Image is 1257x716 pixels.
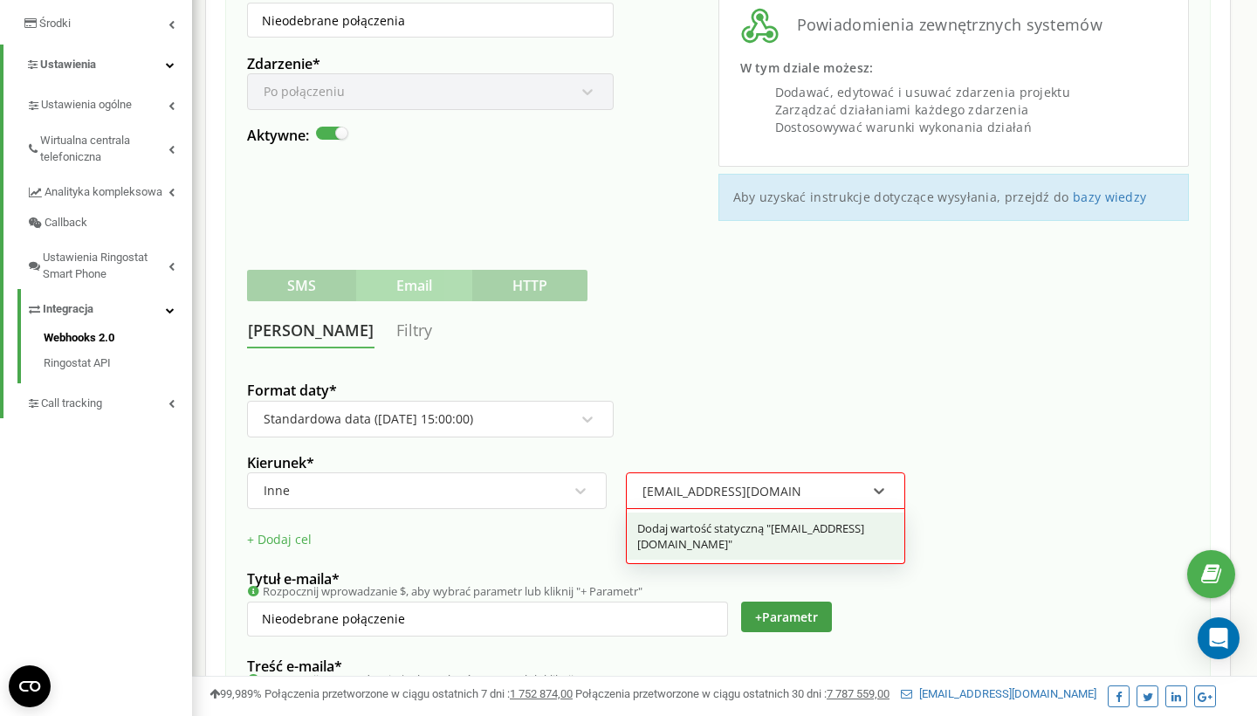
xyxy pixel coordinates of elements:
a: Wirtualna centrala telefoniczna [26,120,192,172]
h3: Powiadomienia zewnętrznych systemów [740,6,1168,45]
span: Połączenia przetworzone w ciągu ostatnich 30 dni : [575,687,890,700]
a: Ustawienia [3,45,192,86]
label: Aktywne: [247,127,309,146]
div: Rozpocznij wprowadzanie $, aby wybrać parametr lub kliknij "+ Parametr" [247,583,935,600]
input: Wprowadź tytuł [247,602,728,637]
span: Ustawienia [40,58,96,71]
label: Treść e-maila * [247,657,935,677]
button: Open CMP widget [9,665,51,707]
u: 7 787 559,00 [827,687,890,700]
a: Callback [26,208,192,238]
label: Tytuł e-maila * [247,570,935,589]
u: 1 752 874,00 [510,687,573,700]
a: [PERSON_NAME] [247,315,374,348]
input: Wpisz nazwę [247,3,614,38]
p: Aby uzyskać instrukcje dotyczące wysyłania, przejdź do [733,189,1175,206]
span: Połączenia przetworzone w ciągu ostatnich 7 dni : [264,687,573,700]
button: + Dodaj cel [247,527,312,553]
span: Analityka kompleksowa [45,184,162,201]
a: Filtry [395,315,433,348]
div: Rozpocznij wprowadzanie $, aby wybrać parametr lub kliknij "+ Parametr" [247,671,935,688]
div: Dodaj wartość statyczną "[EMAIL_ADDRESS][DOMAIN_NAME]" [627,513,904,560]
span: Callback [45,215,87,231]
span: Ustawienia ogólne [41,97,132,114]
span: Ustawienia Ringostat Smart Phone [43,250,168,282]
a: Ustawienia ogólne [26,85,192,120]
a: Ustawienia Ringostat Smart Phone [26,238,192,289]
a: Ringostat API [44,351,192,372]
a: Webhooks 2.0 [44,330,192,351]
li: Zarządzać działaniami każdego zdarzenia [775,101,1168,119]
li: Dostosowywać warunki wykonania działań [775,119,1168,136]
label: Zdarzenie * [247,55,614,74]
button: +Parametr [741,602,832,632]
a: bazy wiedzy [1073,189,1146,205]
label: Format daty * [247,382,614,401]
a: Call tracking [26,383,192,419]
a: [EMAIL_ADDRESS][DOMAIN_NAME] [901,687,1096,700]
span: Środki [39,17,71,30]
label: Kierunek * [247,454,1189,473]
div: Open Intercom Messenger [1198,617,1240,659]
div: Inne [264,483,290,499]
a: Analityka kompleksowa [26,172,192,208]
span: Wirtualna centrala telefoniczna [40,133,168,165]
span: Integracja [43,301,93,318]
li: Dodawać, edytować i usuwać zdarzenia projektu [775,84,1168,101]
span: 99,989% [209,687,262,700]
a: Integracja [26,289,192,325]
div: Standardowa data ([DATE] 15:00:00) [264,411,473,427]
p: W tym dziale możesz: [740,59,1168,77]
span: Call tracking [41,396,102,412]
